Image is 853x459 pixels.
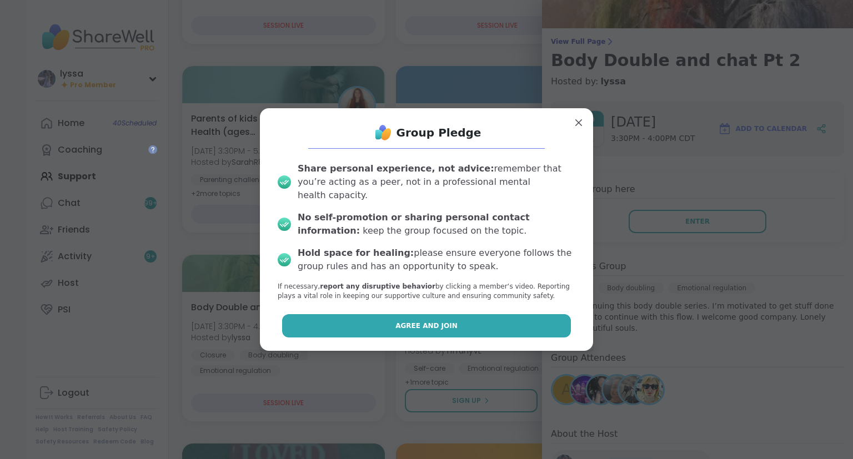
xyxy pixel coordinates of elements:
b: Hold space for healing: [298,248,414,258]
div: keep the group focused on the topic. [298,211,575,238]
b: No self-promotion or sharing personal contact information: [298,212,530,236]
span: Agree and Join [395,321,458,331]
h1: Group Pledge [397,125,481,140]
p: If necessary, by clicking a member‘s video. Reporting plays a vital role in keeping our supportiv... [278,282,575,301]
button: Agree and Join [282,314,571,337]
iframe: Spotlight [148,145,157,154]
b: report any disruptive behavior [320,283,435,290]
div: please ensure everyone follows the group rules and has an opportunity to speak. [298,246,575,273]
div: remember that you’re acting as a peer, not in a professional mental health capacity. [298,162,575,202]
img: ShareWell Logo [372,122,394,144]
b: Share personal experience, not advice: [298,163,494,174]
